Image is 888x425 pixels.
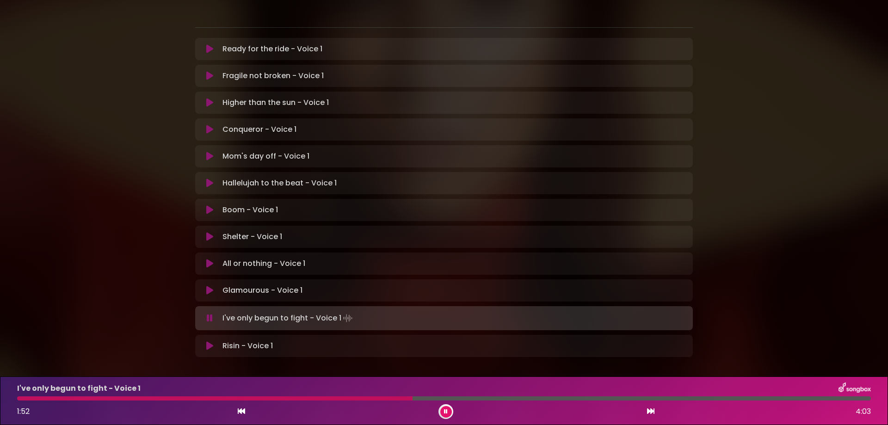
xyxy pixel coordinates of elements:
p: Risin - Voice 1 [222,340,273,351]
p: Mom's day off - Voice 1 [222,151,309,162]
p: Hallelujah to the beat - Voice 1 [222,178,337,189]
p: Ready for the ride - Voice 1 [222,43,322,55]
img: waveform4.gif [341,312,354,325]
p: All or nothing - Voice 1 [222,258,305,269]
p: Higher than the sun - Voice 1 [222,97,329,108]
p: Conqueror - Voice 1 [222,124,296,135]
p: Fragile not broken - Voice 1 [222,70,324,81]
p: Glamourous - Voice 1 [222,285,302,296]
p: Shelter - Voice 1 [222,231,282,242]
p: I've only begun to fight - Voice 1 [222,312,354,325]
img: songbox-logo-white.png [839,382,871,394]
p: Boom - Voice 1 [222,204,278,216]
p: I've only begun to fight - Voice 1 [17,383,141,394]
